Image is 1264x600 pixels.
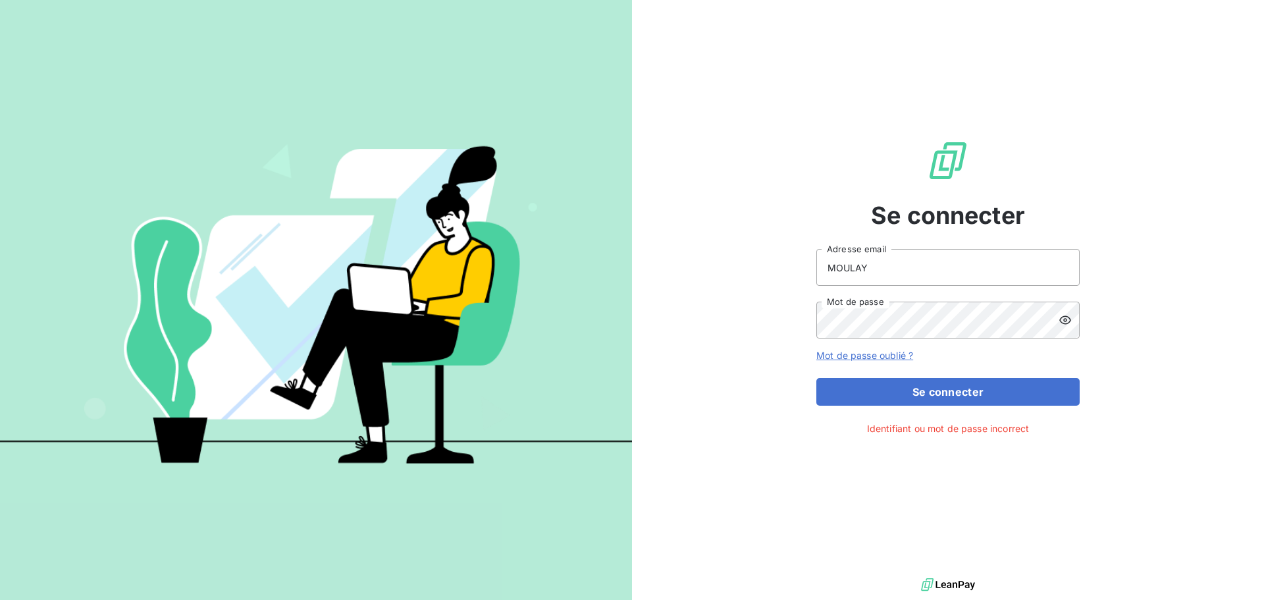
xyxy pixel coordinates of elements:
span: Se connecter [871,198,1025,233]
button: Se connecter [816,378,1080,406]
img: logo [921,575,975,595]
img: Logo LeanPay [927,140,969,182]
a: Mot de passe oublié ? [816,350,913,361]
span: Identifiant ou mot de passe incorrect [867,422,1030,435]
input: placeholder [816,249,1080,286]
